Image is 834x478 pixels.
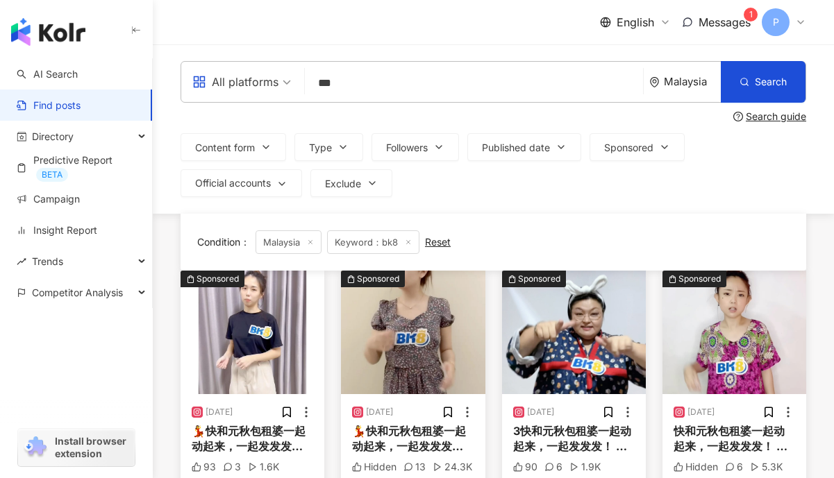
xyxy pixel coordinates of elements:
span: Install browser extension [55,435,131,460]
div: 6 [544,460,562,474]
span: Type [309,142,332,153]
span: Messages [699,15,751,29]
div: 24.3K [433,460,472,474]
img: post-image [341,271,485,394]
span: English [617,15,654,30]
div: Sponsored [197,272,239,286]
span: Sponsored [604,142,653,153]
div: Hidden [352,460,397,474]
span: Exclude [325,178,361,189]
span: 3快和元秋包租婆一起动起来，一起发发发！ 一起玩 [513,424,631,469]
div: Sponsored [678,272,721,286]
button: Content form [181,133,286,161]
button: Sponsored [181,271,324,394]
button: Sponsored [341,271,485,394]
div: Search guide [746,111,806,122]
span: 快和元秋包租婆一起动起来，一起发发发！ 一起玩 [674,424,787,469]
button: Sponsored [590,133,685,161]
span: Keyword：bk8 [327,230,419,254]
span: Competitor Analysis [32,277,123,308]
span: P [773,15,779,30]
span: Followers [386,142,428,153]
img: post-image [181,271,324,394]
div: [DATE] [366,407,393,418]
button: Sponsored [502,271,646,394]
div: Reset [425,237,451,248]
div: 13 [403,460,426,474]
div: 93 [192,460,216,474]
a: Insight Report [17,223,97,237]
span: Trends [32,246,63,277]
img: post-image [502,271,646,394]
span: 1 [749,9,753,19]
span: Search [755,76,787,87]
button: Published date [467,133,581,161]
img: chrome extension [22,436,49,459]
span: Condition ： [197,236,250,248]
span: Published date [482,142,550,153]
div: Sponsored [518,272,560,286]
div: Malaysia [664,76,721,87]
button: Followers [372,133,459,161]
span: question-circle [733,112,743,121]
span: environment [649,77,660,87]
sup: 1 [744,8,758,22]
div: [DATE] [206,407,233,418]
span: Directory [32,121,74,152]
div: 6 [725,460,743,474]
div: [DATE] [687,407,715,418]
span: rise [17,257,26,266]
a: chrome extensionInstall browser extension [18,429,135,466]
div: 90 [513,460,537,474]
div: Hidden [674,460,718,474]
span: appstore [192,75,206,89]
a: Predictive ReportBETA [17,153,141,182]
div: 5.3K [750,460,783,474]
img: post-image [662,271,806,394]
img: logo [11,18,85,46]
button: Official accounts [181,169,302,197]
button: Sponsored [662,271,806,394]
span: 💃快和元秋包租婆一起动起来，一起发发发！🔥 一起玩 [352,424,466,469]
a: Find posts [17,99,81,112]
span: 💃快和元秋包租婆一起动起来，一起发发发！🔥 一起玩 [192,424,306,469]
span: Content form [195,142,255,153]
span: Official accounts [195,178,271,189]
div: [DATE] [527,407,554,418]
button: Type [294,133,363,161]
div: 1.6K [248,460,279,474]
span: Malaysia [256,230,322,254]
button: Exclude [310,169,392,197]
a: searchAI Search [17,67,78,81]
div: 1.9K [569,460,601,474]
div: All platforms [192,71,278,93]
div: 3 [223,460,241,474]
div: Sponsored [357,272,399,286]
a: Campaign [17,192,80,206]
button: Search [721,61,806,103]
